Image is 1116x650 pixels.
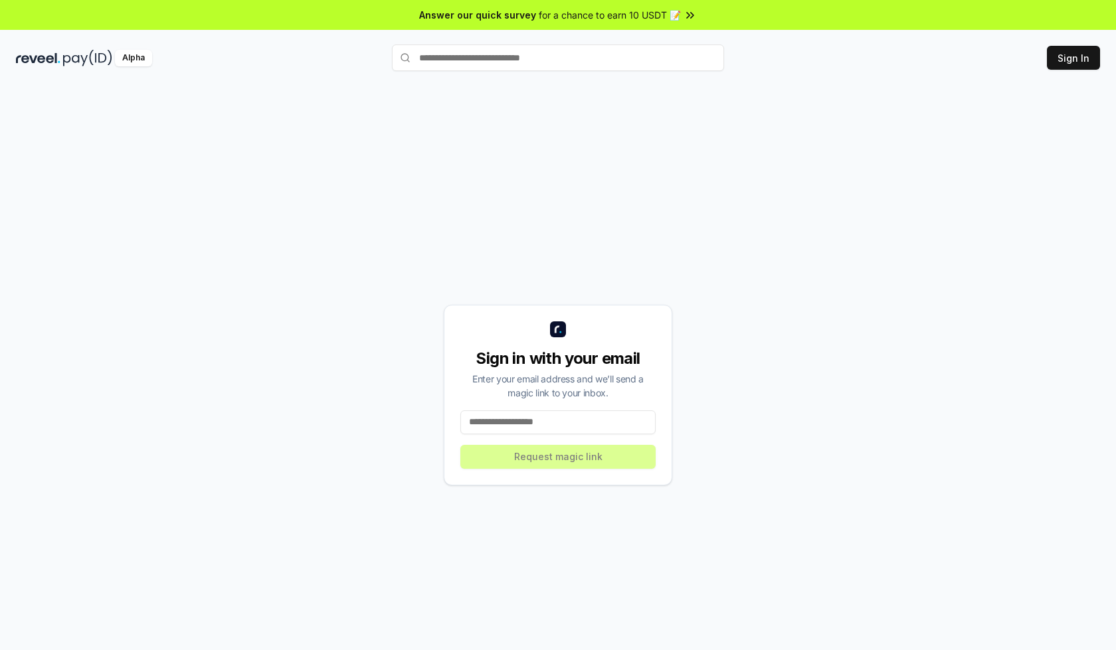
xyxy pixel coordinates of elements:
[16,50,60,66] img: reveel_dark
[460,372,656,400] div: Enter your email address and we’ll send a magic link to your inbox.
[550,321,566,337] img: logo_small
[460,348,656,369] div: Sign in with your email
[419,8,536,22] span: Answer our quick survey
[539,8,681,22] span: for a chance to earn 10 USDT 📝
[1047,46,1100,70] button: Sign In
[115,50,152,66] div: Alpha
[63,50,112,66] img: pay_id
